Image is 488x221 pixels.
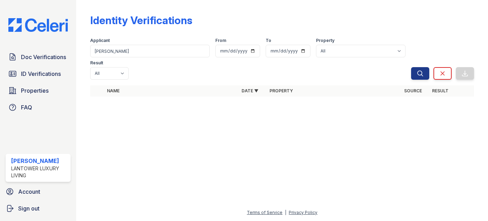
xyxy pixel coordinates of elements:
div: [PERSON_NAME] [11,157,68,165]
a: Account [3,185,73,199]
a: ID Verifications [6,67,71,81]
div: | [285,210,286,215]
label: From [215,38,226,43]
span: Sign out [18,204,40,213]
span: Account [18,187,40,196]
a: FAQ [6,100,71,114]
a: Properties [6,84,71,98]
a: Terms of Service [247,210,282,215]
a: Name [107,88,120,93]
input: Search by name or phone number [90,45,210,57]
a: Doc Verifications [6,50,71,64]
span: Properties [21,86,49,95]
a: Result [432,88,448,93]
label: Result [90,60,103,66]
a: Date ▼ [242,88,258,93]
a: Privacy Policy [289,210,317,215]
img: CE_Logo_Blue-a8612792a0a2168367f1c8372b55b34899dd931a85d93a1a3d3e32e68fde9ad4.png [3,18,73,31]
a: Source [404,88,422,93]
label: Property [316,38,335,43]
span: ID Verifications [21,70,61,78]
div: Identity Verifications [90,14,192,27]
a: Property [270,88,293,93]
span: Doc Verifications [21,53,66,61]
label: To [266,38,271,43]
div: Lantower Luxury Living [11,165,68,179]
span: FAQ [21,103,32,112]
a: Sign out [3,201,73,215]
label: Applicant [90,38,110,43]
